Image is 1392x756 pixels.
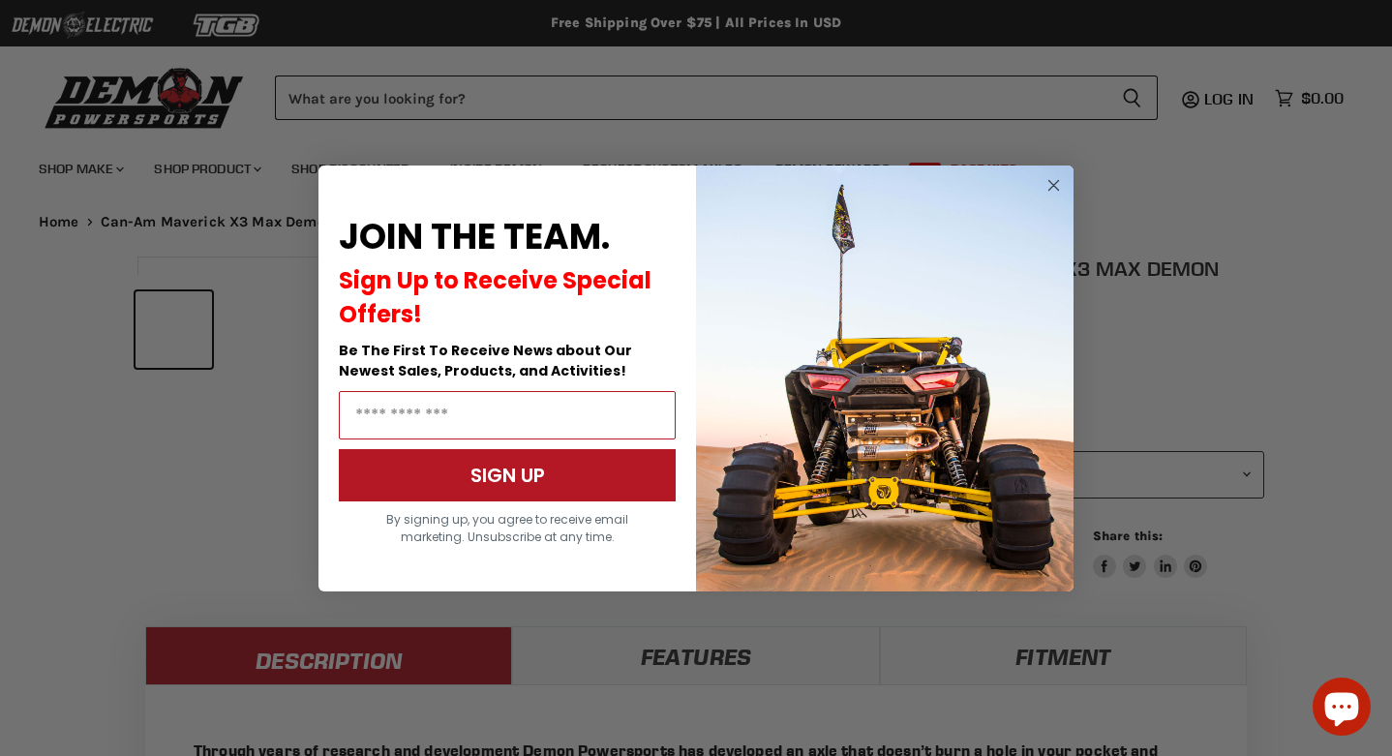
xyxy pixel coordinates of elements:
[339,391,676,439] input: Email Address
[1307,678,1377,741] inbox-online-store-chat: Shopify online store chat
[696,166,1074,591] img: a9095488-b6e7-41ba-879d-588abfab540b.jpeg
[339,212,610,261] span: JOIN THE TEAM.
[386,511,628,545] span: By signing up, you agree to receive email marketing. Unsubscribe at any time.
[339,449,676,501] button: SIGN UP
[339,341,632,380] span: Be The First To Receive News about Our Newest Sales, Products, and Activities!
[339,264,651,330] span: Sign Up to Receive Special Offers!
[1042,173,1066,197] button: Close dialog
